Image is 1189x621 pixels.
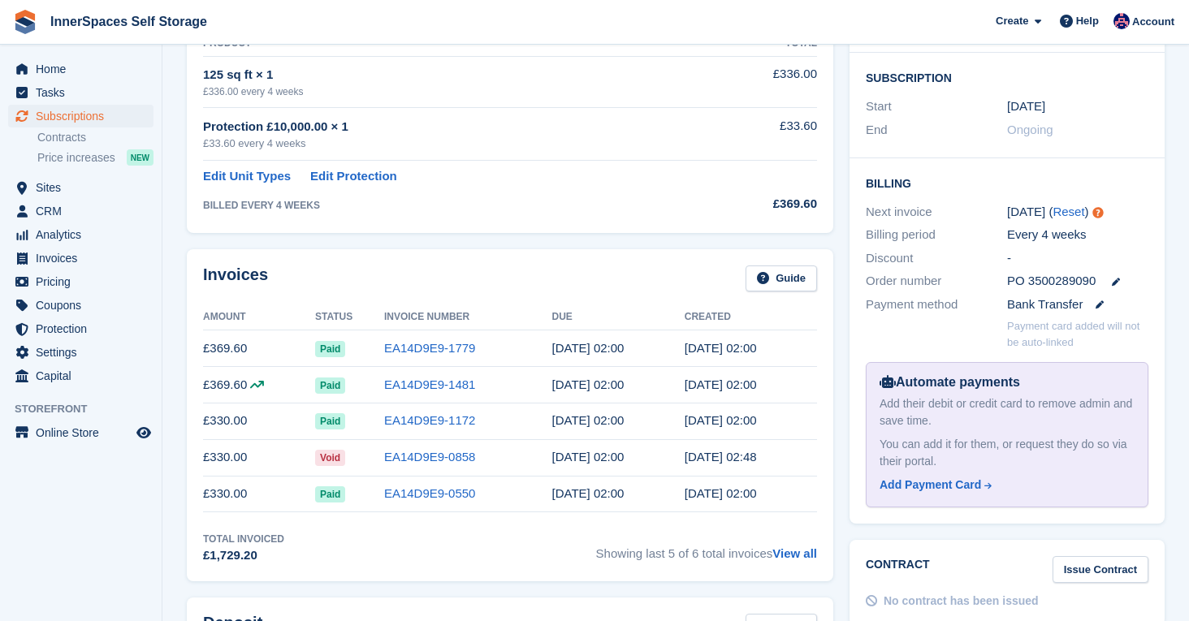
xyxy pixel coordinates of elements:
[1007,272,1096,291] span: PO 3500289090
[8,421,153,444] a: menu
[36,81,133,104] span: Tasks
[203,118,703,136] div: Protection £10,000.00 × 1
[203,367,315,403] td: £369.60
[36,341,133,364] span: Settings
[203,198,703,213] div: BILLED EVERY 4 WEEKS
[685,413,757,427] time: 2025-05-29 01:00:17 UTC
[8,81,153,104] a: menu
[8,270,153,293] a: menu
[203,136,703,152] div: £33.60 every 4 weeks
[552,304,685,330] th: Due
[866,97,1007,116] div: Start
[36,364,133,387] span: Capital
[1053,205,1084,218] a: Reset
[37,130,153,145] a: Contracts
[880,477,981,494] div: Add Payment Card
[203,330,315,367] td: £369.60
[134,423,153,442] a: Preview store
[44,8,214,35] a: InnerSpaces Self Storage
[1053,556,1148,583] a: Issue Contract
[36,58,133,80] span: Home
[866,175,1148,191] h2: Billing
[36,176,133,199] span: Sites
[37,149,153,166] a: Price increases NEW
[866,226,1007,244] div: Billing period
[8,317,153,340] a: menu
[552,413,625,427] time: 2025-05-30 01:00:00 UTC
[884,593,1039,610] div: No contract has been issued
[685,304,817,330] th: Created
[685,377,757,391] time: 2025-06-26 01:00:59 UTC
[1076,13,1099,29] span: Help
[203,403,315,439] td: £330.00
[127,149,153,166] div: NEW
[866,69,1148,85] h2: Subscription
[1007,123,1053,136] span: Ongoing
[552,341,625,355] time: 2025-07-25 01:00:00 UTC
[384,341,476,355] a: EA14D9E9-1779
[552,486,625,500] time: 2025-04-04 01:00:00 UTC
[15,401,162,417] span: Storefront
[703,195,817,213] div: £369.60
[384,304,552,330] th: Invoice Number
[384,450,476,464] a: EA14D9E9-0858
[880,373,1135,392] div: Automate payments
[36,270,133,293] span: Pricing
[315,486,345,502] span: Paid
[203,439,315,476] td: £330.00
[36,200,133,222] span: CRM
[996,13,1028,29] span: Create
[685,450,757,464] time: 2025-05-01 01:48:37 UTC
[384,377,476,391] a: EA14D9E9-1481
[203,84,703,99] div: £336.00 every 4 weeks
[8,364,153,387] a: menu
[315,341,345,357] span: Paid
[703,56,817,107] td: £336.00
[36,421,133,444] span: Online Store
[203,546,284,565] div: £1,729.20
[315,377,345,394] span: Paid
[36,105,133,127] span: Subscriptions
[8,58,153,80] a: menu
[1007,318,1148,350] p: Payment card added will not be auto-linked
[8,247,153,270] a: menu
[880,436,1135,470] div: You can add it for them, or request they do so via their portal.
[310,167,397,186] a: Edit Protection
[8,176,153,199] a: menu
[8,105,153,127] a: menu
[315,304,384,330] th: Status
[36,317,133,340] span: Protection
[685,486,757,500] time: 2025-04-03 01:00:07 UTC
[13,10,37,34] img: stora-icon-8386f47178a22dfd0bd8f6a31ec36ba5ce8667c1dd55bd0f319d3a0aa187defe.svg
[866,272,1007,291] div: Order number
[866,295,1007,314] div: Payment method
[685,341,757,355] time: 2025-07-24 01:00:19 UTC
[36,247,133,270] span: Invoices
[8,223,153,246] a: menu
[37,150,115,166] span: Price increases
[552,377,625,391] time: 2025-06-27 01:00:00 UTC
[772,546,817,560] a: View all
[596,532,817,565] span: Showing last 5 of 6 total invoices
[203,167,291,186] a: Edit Unit Types
[1091,205,1105,220] div: Tooltip anchor
[315,450,345,466] span: Void
[203,265,268,292] h2: Invoices
[1007,249,1148,268] div: -
[866,249,1007,268] div: Discount
[203,66,703,84] div: 125 sq ft × 1
[866,203,1007,222] div: Next invoice
[203,304,315,330] th: Amount
[866,556,930,583] h2: Contract
[880,477,1128,494] a: Add Payment Card
[866,121,1007,140] div: End
[203,476,315,512] td: £330.00
[384,486,476,500] a: EA14D9E9-0550
[1007,226,1148,244] div: Every 4 weeks
[315,413,345,429] span: Paid
[8,341,153,364] a: menu
[880,395,1135,429] div: Add their debit or credit card to remove admin and save time.
[1132,14,1174,30] span: Account
[36,223,133,246] span: Analytics
[746,265,817,292] a: Guide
